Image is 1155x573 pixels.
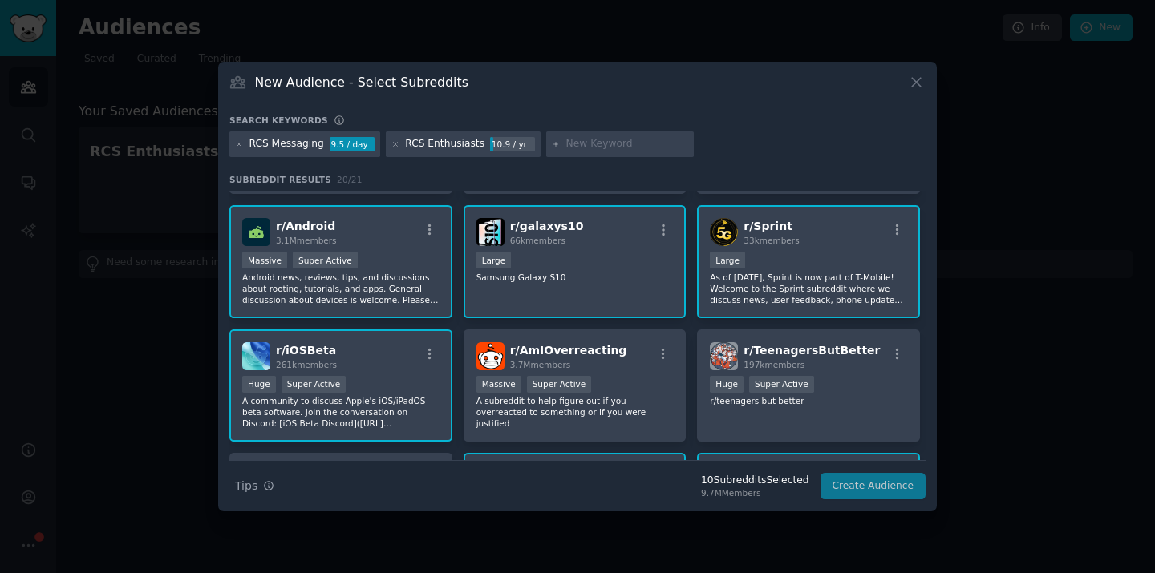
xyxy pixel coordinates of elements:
span: r/ iOSBeta [276,344,336,357]
span: 33k members [744,236,799,245]
div: RCS Enthusiasts [405,137,484,151]
span: Tips [235,478,257,494]
div: 9.7M Members [701,487,808,498]
img: iOSBeta [242,342,270,370]
img: TeenagersButBetter [710,342,738,370]
div: 10.9 / yr [490,137,535,151]
p: A subreddit to help figure out if you overreacted to something or if you were justified [476,395,674,429]
div: Massive [242,252,287,268]
p: Android news, reviews, tips, and discussions about rooting, tutorials, and apps. General discussi... [242,272,440,305]
div: Large [710,252,745,268]
div: Super Active [527,376,592,393]
p: r/teenagers but better [710,395,907,406]
div: Super Active [282,376,346,393]
span: r/ Sprint [744,220,792,232]
img: galaxys10 [476,218,505,246]
p: A community to discuss Apple's iOS/iPadOS beta software. Join the conversation on Discord: [iOS B... [242,395,440,429]
span: 3.1M members [276,236,337,245]
div: Huge [710,376,744,393]
h3: New Audience - Select Subreddits [255,74,468,91]
div: 9.5 / day [330,137,375,151]
h3: Search keywords [229,115,328,126]
div: Huge [242,376,276,393]
span: 66k members [510,236,565,245]
input: New Keyword [566,137,688,151]
button: Tips [229,472,280,500]
div: Super Active [293,252,358,268]
span: r/ TeenagersButBetter [744,344,880,357]
span: Subreddit Results [229,174,331,185]
span: r/ galaxys10 [510,220,584,232]
div: RCS Messaging [249,137,324,151]
span: 261k members [276,360,337,369]
img: AmIOverreacting [476,342,505,370]
p: Samsung Galaxy S10 [476,272,674,283]
img: Sprint [710,218,738,246]
img: Android [242,218,270,246]
div: Large [476,252,512,268]
div: Massive [476,376,521,393]
span: 197k members [744,360,804,369]
p: As of [DATE], Sprint is now part of T-Mobile! Welcome to the Sprint subreddit where we discuss ne... [710,272,907,305]
div: 10 Subreddit s Selected [701,474,808,488]
span: r/ Android [276,220,335,232]
span: r/ AmIOverreacting [510,344,627,357]
span: 3.7M members [510,360,571,369]
div: Super Active [749,376,814,393]
span: 20 / 21 [337,175,363,184]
